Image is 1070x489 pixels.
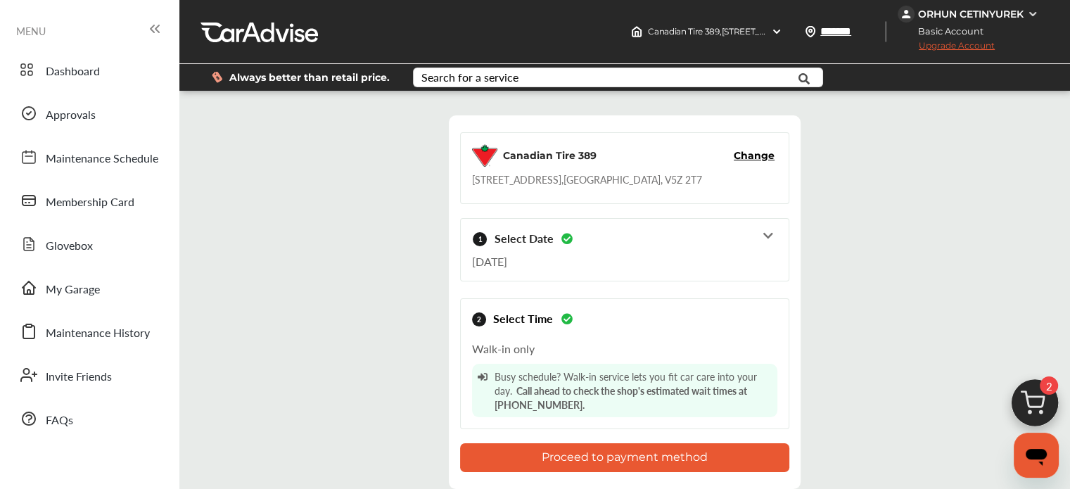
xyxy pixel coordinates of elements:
button: Change [734,148,775,163]
span: Maintenance History [46,324,150,343]
span: Basic Account [899,24,994,39]
iframe: Mesajlaşma penceresini başlatma düğmesi [1014,433,1059,478]
div: Select Time [472,310,777,326]
a: Invite Friends [13,357,165,393]
a: Membership Card [13,182,165,219]
img: cart_icon.3d0951e8.svg [1001,373,1069,440]
a: FAQs [13,400,165,437]
span: FAQs [46,412,73,430]
img: logo-canadian-tire.png [472,144,497,167]
span: Membership Card [46,193,134,212]
a: Glovebox [13,226,165,262]
span: Always better than retail price. [229,72,390,82]
span: Maintenance Schedule [46,150,158,168]
a: Maintenance Schedule [13,139,165,175]
a: Dashboard [13,51,165,88]
div: ORHUN CETINYUREK [918,8,1024,20]
span: My Garage [46,281,100,299]
div: 1 [473,232,487,246]
img: WGsFRI8htEPBVLJbROoPRyZpYNWhNONpIPPETTm6eUC0GeLEiAAAAAElFTkSuQmCC [1027,8,1038,20]
img: header-down-arrow.9dd2ce7d.svg [771,26,782,37]
span: Invite Friends [46,368,112,386]
div: Walk-in only [472,334,777,417]
div: [DATE] [472,246,777,269]
span: Approvals [46,106,96,125]
img: jVpblrzwTbfkPYzPPzSLxeg0AAAAASUVORK5CYII= [898,6,915,23]
a: Maintenance History [13,313,165,350]
img: location_vector.a44bc228.svg [805,26,816,37]
span: MENU [16,25,46,37]
a: Approvals [13,95,165,132]
a: My Garage [13,269,165,306]
span: Glovebox [46,237,93,255]
div: Busy schedule? Walk-in service lets you fit car care into your day. [472,364,777,417]
div: Search for a service [421,72,518,83]
div: Select Date [472,224,777,275]
img: dollor_label_vector.a70140d1.svg [212,71,222,83]
span: 2 [1040,376,1058,395]
div: Canadian Tire 389 [503,148,597,163]
button: Proceed to payment method [460,443,789,472]
span: Dashboard [46,63,100,81]
div: [STREET_ADDRESS] , [GEOGRAPHIC_DATA] , V5Z 2T7 [472,172,702,186]
img: header-home-logo.8d720a4f.svg [631,26,642,37]
span: Upgrade Account [898,40,995,58]
div: 2 [472,312,486,326]
img: header-divider.bc55588e.svg [885,21,886,42]
span: Canadian Tire 389 , [STREET_ADDRESS] [GEOGRAPHIC_DATA] , V5Z 2T7 [648,26,931,37]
